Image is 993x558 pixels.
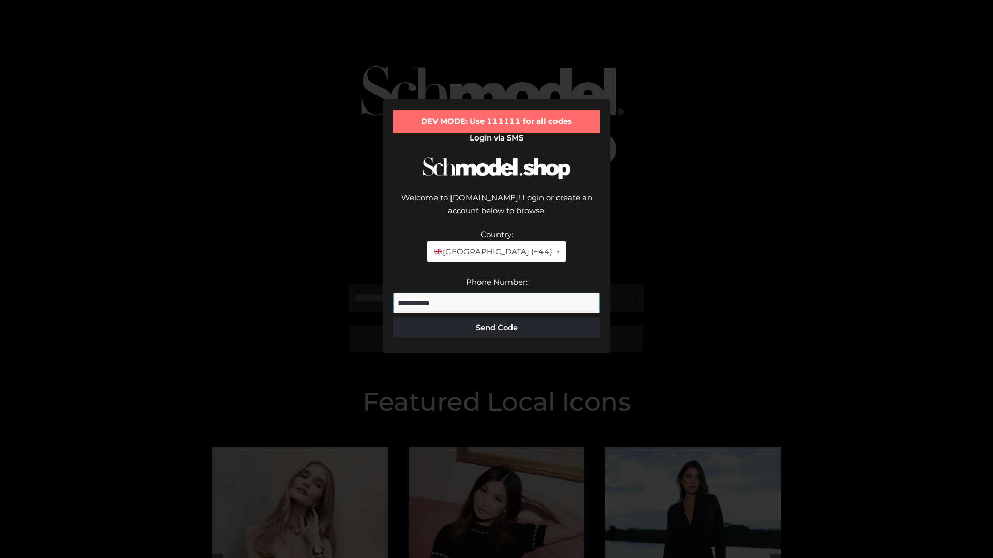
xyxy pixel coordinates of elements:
[480,229,513,239] label: Country:
[393,191,600,228] div: Welcome to [DOMAIN_NAME]! Login or create an account below to browse.
[393,110,600,133] div: DEV MODE: Use 111111 for all codes
[393,133,600,143] h2: Login via SMS
[393,317,600,338] button: Send Code
[466,277,528,287] label: Phone Number:
[434,247,442,255] img: 🇬🇧
[419,148,574,189] img: Schmodel Logo
[433,245,552,258] span: [GEOGRAPHIC_DATA] (+44)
